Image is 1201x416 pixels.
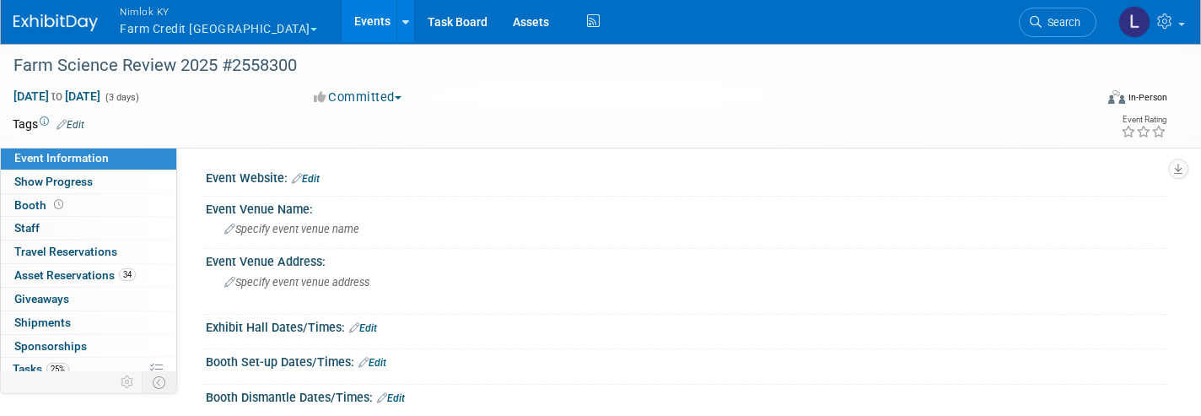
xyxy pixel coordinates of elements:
span: Sponsorships [14,339,87,353]
a: Asset Reservations34 [1,264,176,287]
span: Show Progress [14,175,93,188]
a: Search [1019,8,1096,37]
a: Show Progress [1,170,176,193]
td: Toggle Event Tabs [143,371,177,393]
span: Search [1042,16,1080,29]
div: Exhibit Hall Dates/Times: [206,315,1167,337]
span: Specify event venue address [224,276,369,289]
a: Shipments [1,311,176,334]
span: Nimlok KY [120,3,317,20]
span: Shipments [14,316,71,329]
a: Edit [349,322,377,334]
span: Asset Reservations [14,268,136,282]
span: Event Information [14,151,109,165]
div: Event Website: [206,165,1167,187]
img: Luc Schaefer [1118,6,1150,38]
a: Booth [1,194,176,217]
img: Format-Inperson.png [1108,90,1125,104]
span: 25% [46,363,69,375]
a: Sponsorships [1,335,176,358]
div: Event Venue Name: [206,197,1167,218]
span: Specify event venue name [224,223,359,235]
span: Booth [14,198,67,212]
div: Booth Dismantle Dates/Times: [206,385,1167,407]
a: Staff [1,217,176,240]
span: (3 days) [104,92,139,103]
a: Tasks25% [1,358,176,381]
a: Edit [377,392,405,404]
span: to [49,89,65,103]
td: Personalize Event Tab Strip [113,371,143,393]
div: Event Format [996,88,1167,113]
div: In-Person [1128,91,1167,104]
a: Edit [358,357,386,369]
img: ExhibitDay [13,14,98,31]
div: Event Rating [1121,116,1166,124]
span: Travel Reservations [14,245,117,258]
td: Tags [13,116,84,132]
a: Edit [57,119,84,131]
div: Farm Science Review 2025 #2558300 [8,51,1069,81]
span: Staff [14,221,40,235]
div: Booth Set-up Dates/Times: [206,349,1167,371]
span: [DATE] [DATE] [13,89,101,104]
span: 34 [119,268,136,281]
span: Tasks [13,362,69,375]
a: Travel Reservations [1,240,176,263]
a: Edit [292,173,320,185]
span: Giveaways [14,292,69,305]
div: Event Venue Address: [206,249,1167,270]
a: Event Information [1,147,176,170]
a: Giveaways [1,288,176,311]
button: Committed [308,89,408,106]
span: Booth not reserved yet [51,198,67,211]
